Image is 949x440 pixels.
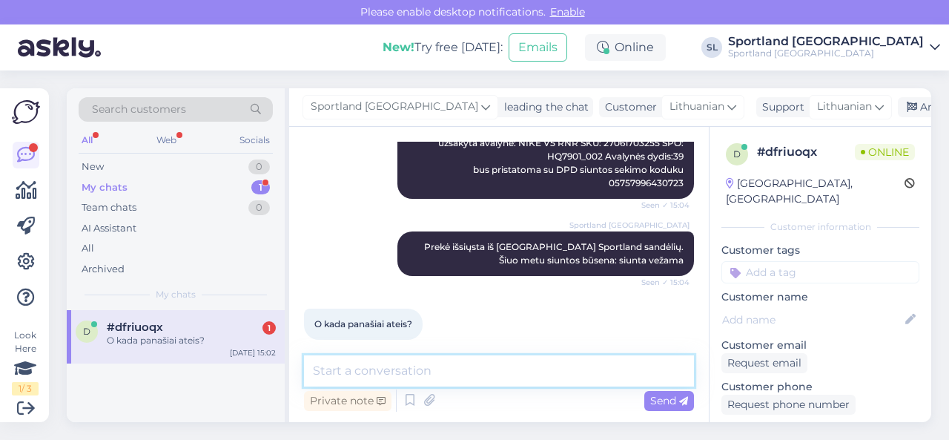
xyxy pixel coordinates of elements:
span: My chats [156,288,196,301]
div: 0 [248,160,270,174]
div: SL [701,37,722,58]
p: Customer phone [721,379,919,395]
img: Askly Logo [12,100,40,124]
input: Add name [722,312,902,328]
span: Send [650,394,688,407]
div: Sportland [GEOGRAPHIC_DATA] [728,47,924,59]
div: Customer information [721,220,919,234]
b: New! [383,40,414,54]
div: O kada panašiai ateis? [107,334,276,347]
div: Sportland [GEOGRAPHIC_DATA] [728,36,924,47]
div: 0 [248,200,270,215]
span: Lithuanian [817,99,872,115]
div: Customer [599,99,657,115]
span: d [83,326,90,337]
p: Customer name [721,289,919,305]
div: Socials [237,131,273,150]
span: Search customers [92,102,186,117]
div: 1 / 3 [12,382,39,395]
div: Web [153,131,179,150]
div: leading the chat [498,99,589,115]
div: Request email [721,353,807,373]
div: Team chats [82,200,136,215]
div: Archived [82,262,125,277]
span: Lithuanian [669,99,724,115]
span: Sportland [GEOGRAPHIC_DATA] [311,99,478,115]
div: Support [756,99,804,115]
div: # dfriuoqx [757,143,855,161]
a: Sportland [GEOGRAPHIC_DATA]Sportland [GEOGRAPHIC_DATA] [728,36,940,59]
div: 1 [262,321,276,335]
span: Seen ✓ 15:04 [634,277,690,288]
div: New [82,160,104,174]
span: Seen ✓ 15:04 [634,200,690,211]
div: My chats [82,180,128,195]
div: All [79,131,96,150]
div: Online [585,34,666,61]
div: Try free [DATE]: [383,39,503,56]
div: AI Assistant [82,221,136,236]
span: #dfriuoqx [107,321,163,334]
span: Prekė išsiųsta iš [GEOGRAPHIC_DATA] Sportland sandėlių. Šiuo metu siuntos būsena: siunta vežama [424,241,686,266]
span: 15:06 [308,341,364,352]
div: Request phone number [721,395,856,415]
div: All [82,241,94,256]
div: [GEOGRAPHIC_DATA], [GEOGRAPHIC_DATA] [726,176,905,207]
span: d [733,148,741,160]
button: Emails [509,33,567,62]
div: Private note [304,391,391,411]
div: 1 [251,180,270,195]
p: Customer email [721,338,919,353]
p: Visited pages [721,421,919,436]
p: Customer tags [721,243,919,258]
span: O kada panašiai ateis? [314,318,412,329]
span: Online [855,144,915,160]
span: Sportland [GEOGRAPHIC_DATA] [569,220,690,231]
span: Enable [546,5,589,19]
div: Look Here [12,329,39,395]
input: Add a tag [721,261,919,283]
div: [DATE] 15:02 [230,347,276,358]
